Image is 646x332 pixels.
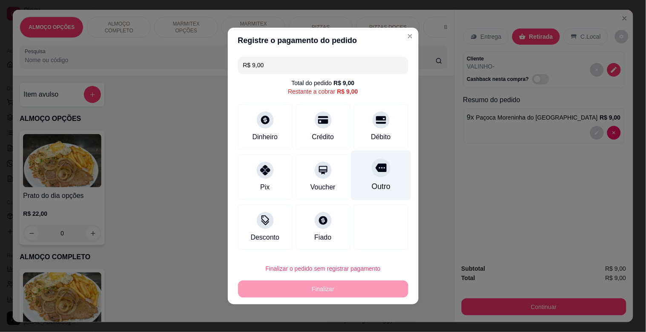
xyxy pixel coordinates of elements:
[333,79,354,87] div: R$ 9,00
[291,79,354,87] div: Total do pedido
[288,87,358,96] div: Restante a cobrar
[253,132,278,142] div: Dinheiro
[251,232,280,243] div: Desconto
[260,182,270,192] div: Pix
[337,87,358,96] div: R$ 9,00
[243,57,403,74] input: Ex.: hambúrguer de cordeiro
[312,132,334,142] div: Crédito
[371,132,390,142] div: Débito
[238,260,408,277] button: Finalizar o pedido sem registrar pagamento
[403,29,417,43] button: Close
[371,181,390,192] div: Outro
[310,182,336,192] div: Voucher
[314,232,331,243] div: Fiado
[228,28,419,53] header: Registre o pagamento do pedido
